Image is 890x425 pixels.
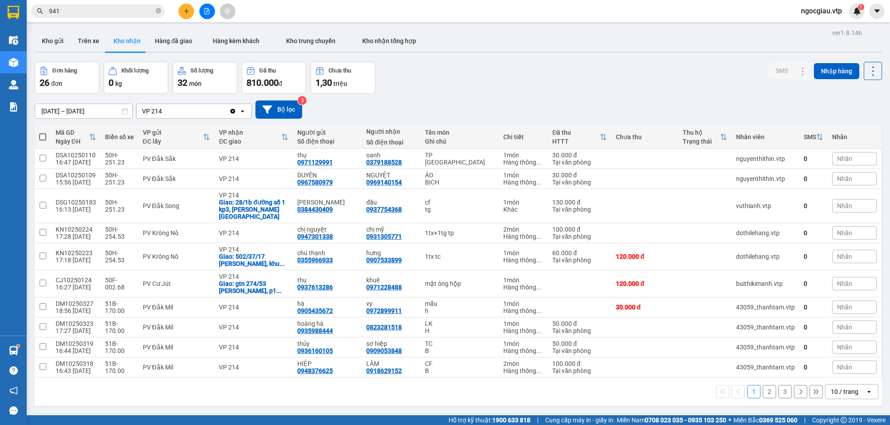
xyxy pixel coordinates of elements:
[552,320,607,327] div: 50.000 đ
[143,344,210,351] div: PV Đắk Mil
[8,6,19,19] img: logo-vxr
[138,125,215,149] th: Toggle SortBy
[219,192,288,199] div: VP 214
[545,415,615,425] span: Cung cấp máy in - giấy in:
[536,347,542,354] span: ...
[51,80,62,87] span: đơn
[56,284,96,291] div: 16:27 [DATE]
[37,8,43,14] span: search
[297,199,357,206] div: c ngọc
[297,367,333,374] div: 0948376625
[297,233,333,240] div: 0947301338
[616,304,674,311] div: 30.000 đ
[9,102,18,112] img: solution-icon
[366,226,416,233] div: chị mỹ
[51,125,101,149] th: Toggle SortBy
[804,344,823,351] div: 0
[728,418,731,422] span: ⚪️
[297,340,357,347] div: thủy
[178,4,194,19] button: plus
[503,233,543,240] div: Hàng thông thường
[736,133,795,140] div: Nhân viên
[143,324,210,331] div: PV Đắk Mil
[219,246,288,253] div: VP 214
[219,253,288,267] div: Giao: 502/37/17 đường huỳnh tấn phát, khu phố 24, phường bình thuận
[219,155,288,162] div: VP 214
[425,347,494,354] div: B
[536,307,542,314] span: ...
[733,415,797,425] span: Miền Bắc
[56,206,96,213] div: 16:13 [DATE]
[552,257,607,264] div: Tại văn phòng
[115,80,122,87] span: kg
[9,346,18,355] img: warehouse-icon
[297,347,333,354] div: 0936160105
[503,284,543,291] div: Hàng thông thường
[794,5,849,16] span: ngocgiau.vtp
[804,364,823,371] div: 0
[9,58,18,67] img: warehouse-icon
[53,68,77,74] div: Đơn hàng
[552,226,607,233] div: 100.000 đ
[156,7,161,16] span: close-circle
[219,304,288,311] div: VP 214
[297,300,357,307] div: hà
[425,206,494,213] div: tg
[366,367,402,374] div: 0918629152
[297,179,333,186] div: 0967580979
[297,307,333,314] div: 0905435672
[297,277,357,284] div: thu
[366,277,416,284] div: khuê
[255,100,302,119] button: Bộ lọc
[804,229,823,237] div: 0
[548,125,611,149] th: Toggle SortBy
[449,415,530,425] span: Hỗ trợ kỹ thuật:
[56,249,96,257] div: KN10250223
[143,253,210,260] div: PV Krông Nô
[362,37,416,44] span: Kho nhận tổng hợp
[678,125,732,149] th: Toggle SortBy
[297,320,357,327] div: hoàng hà
[858,4,864,10] sup: 1
[143,304,210,311] div: PV Đắk Mil
[832,28,862,38] div: ver 1.8.146
[503,249,543,257] div: 1 món
[56,199,96,206] div: DSG10250183
[536,367,542,374] span: ...
[35,62,99,94] button: Đơn hàng26đơn
[536,257,542,264] span: ...
[121,68,149,74] div: Khối lượng
[143,280,210,287] div: PV Cư Jút
[297,257,333,264] div: 0355966933
[425,300,494,307] div: mẫu
[204,8,210,14] span: file-add
[56,340,96,347] div: DM10250319
[183,8,190,14] span: plus
[366,159,402,166] div: 0379188528
[105,133,134,140] div: Biển số xe
[366,139,416,146] div: Số điện thoại
[9,406,18,415] span: message
[366,128,416,135] div: Người nhận
[831,387,858,396] div: 10 / trang
[219,229,288,237] div: VP 214
[873,7,881,15] span: caret-down
[366,360,416,367] div: LÂM
[736,155,795,162] div: nguyenthithin.vtp
[49,6,154,16] input: Tìm tên, số ĐT hoặc mã đơn
[366,206,402,213] div: 0937754368
[683,129,720,136] div: Thu hộ
[425,280,494,287] div: mật ông hộp
[163,107,164,116] input: Selected VP 214.
[56,226,96,233] div: KN10250224
[425,179,494,186] div: BỊCH
[552,347,607,354] div: Tại văn phòng
[778,385,792,398] button: 3
[552,159,607,166] div: Tại văn phòng
[552,367,607,374] div: Tại văn phòng
[279,260,285,267] span: ...
[190,68,213,74] div: Số lượng
[311,62,375,94] button: Chưa thu1,30 triệu
[56,347,96,354] div: 16:44 [DATE]
[219,273,288,280] div: VP 214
